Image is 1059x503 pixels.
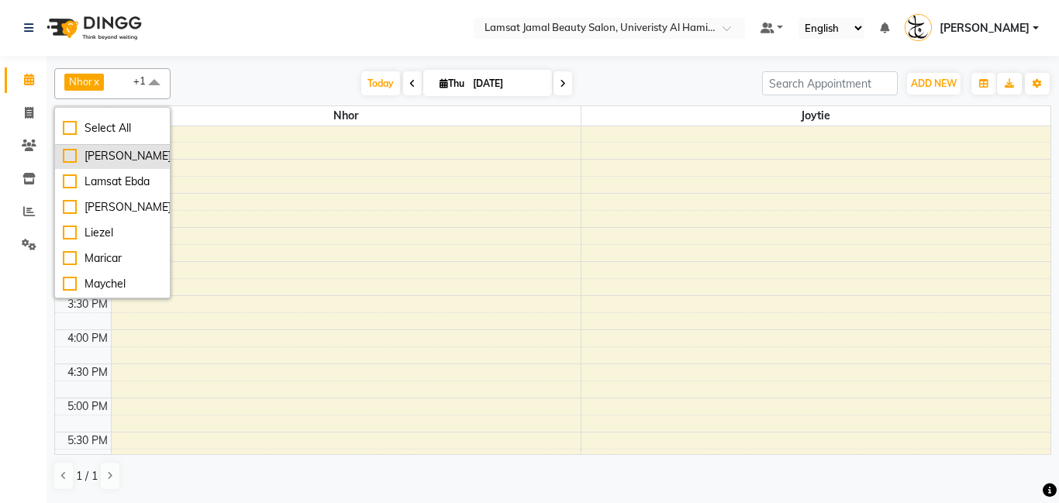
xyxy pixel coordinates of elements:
[63,148,162,164] div: [PERSON_NAME]
[112,106,581,126] span: Nhor
[63,199,162,215] div: [PERSON_NAME]
[63,120,162,136] div: Select All
[64,398,111,415] div: 5:00 PM
[64,330,111,346] div: 4:00 PM
[63,276,162,292] div: Maychel
[133,74,157,87] span: +1
[905,14,932,41] img: Lamsat Jamal
[64,296,111,312] div: 3:30 PM
[63,250,162,267] div: Maricar
[40,6,146,50] img: logo
[69,75,92,88] span: Nhor
[76,468,98,484] span: 1 / 1
[762,71,898,95] input: Search Appointment
[63,174,162,190] div: Lamsat Ebda
[92,75,99,88] a: x
[907,73,961,95] button: ADD NEW
[436,78,468,89] span: Thu
[63,225,162,241] div: Liezel
[64,432,111,449] div: 5:30 PM
[64,364,111,381] div: 4:30 PM
[940,20,1030,36] span: [PERSON_NAME]
[361,71,400,95] span: Today
[581,106,1051,126] span: Joytie
[911,78,957,89] span: ADD NEW
[55,106,111,122] div: Stylist
[468,72,546,95] input: 2025-09-04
